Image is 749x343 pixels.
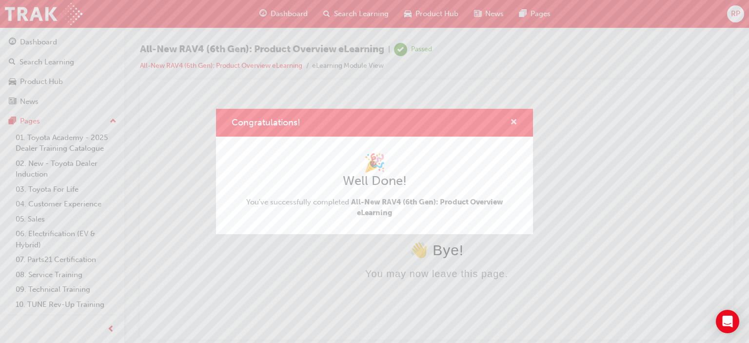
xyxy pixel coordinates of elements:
span: cross-icon [510,119,517,127]
span: You've successfully completed [232,197,517,219]
div: You may now leave this page. [4,173,574,184]
span: All-New RAV4 (6th Gen): Product Overview eLearning [351,198,503,218]
div: Congratulations! [216,109,533,234]
h2: Well Done! [232,173,517,189]
div: 👋 Bye! [4,146,574,163]
button: cross-icon [510,117,517,129]
span: Congratulations! [232,117,300,128]
h1: 🎉 [232,152,517,174]
div: Open Intercom Messenger [716,310,739,333]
